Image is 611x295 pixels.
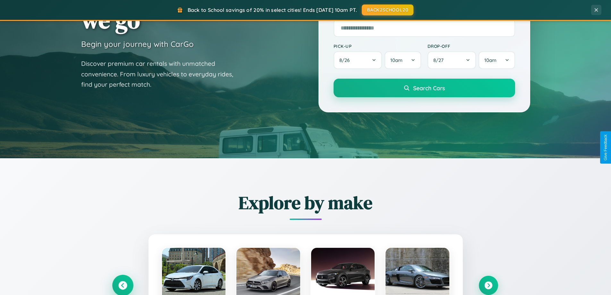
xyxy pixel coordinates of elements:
h2: Explore by make [113,190,498,215]
span: Back to School savings of 20% in select cities! Ends [DATE] 10am PT. [188,7,357,13]
button: 8/26 [334,51,382,69]
p: Discover premium car rentals with unmatched convenience. From luxury vehicles to everyday rides, ... [81,58,242,90]
span: Search Cars [413,84,445,91]
button: BACK2SCHOOL20 [362,4,413,15]
span: 10am [390,57,403,63]
button: 8/27 [428,51,476,69]
label: Pick-up [334,43,421,49]
div: Give Feedback [603,134,608,161]
span: 8 / 26 [339,57,353,63]
button: 10am [385,51,421,69]
button: Search Cars [334,79,515,97]
h3: Begin your journey with CarGo [81,39,194,49]
label: Drop-off [428,43,515,49]
span: 8 / 27 [433,57,447,63]
button: 10am [479,51,515,69]
span: 10am [484,57,496,63]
